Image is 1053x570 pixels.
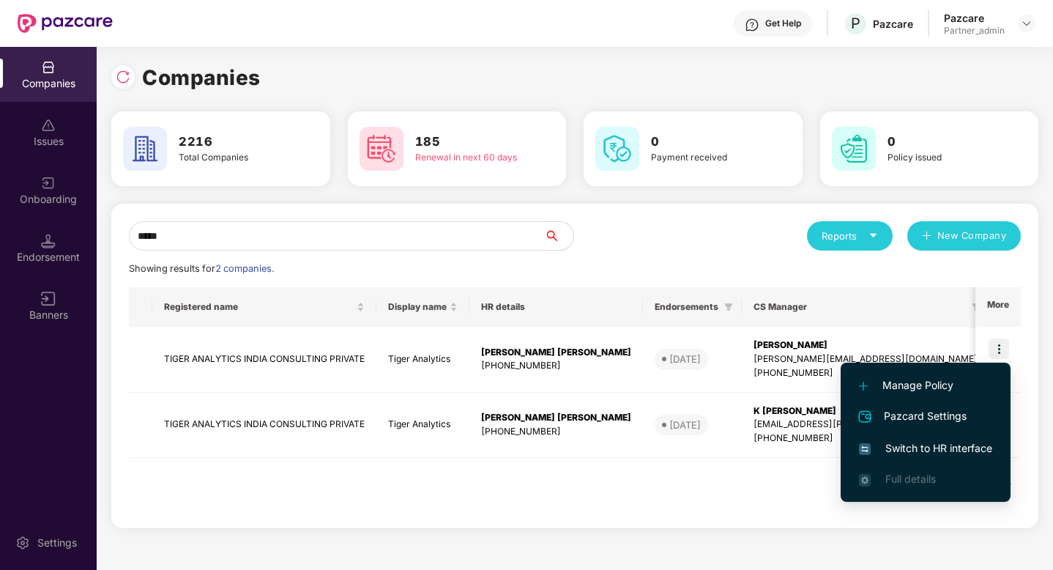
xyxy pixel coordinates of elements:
img: svg+xml;base64,PHN2ZyB3aWR0aD0iMjAiIGhlaWdodD0iMjAiIHZpZXdCb3g9IjAgMCAyMCAyMCIgZmlsbD0ibm9uZSIgeG... [41,176,56,190]
h3: 0 [651,133,760,152]
span: Full details [885,473,936,485]
div: Settings [33,536,81,550]
td: TIGER ANALYTICS INDIA CONSULTING PRIVATE [152,393,376,459]
span: filter [721,298,736,316]
th: More [975,287,1021,327]
span: search [543,230,573,242]
img: svg+xml;base64,PHN2ZyB4bWxucz0iaHR0cDovL3d3dy53My5vcmcvMjAwMC9zdmciIHdpZHRoPSI2MCIgaGVpZ2h0PSI2MC... [123,127,167,171]
img: svg+xml;base64,PHN2ZyB4bWxucz0iaHR0cDovL3d3dy53My5vcmcvMjAwMC9zdmciIHdpZHRoPSIxMi4yMDEiIGhlaWdodD... [859,382,868,391]
span: caret-down [868,231,878,240]
div: [PERSON_NAME] [754,338,978,352]
img: svg+xml;base64,PHN2ZyB4bWxucz0iaHR0cDovL3d3dy53My5vcmcvMjAwMC9zdmciIHdpZHRoPSI2MCIgaGVpZ2h0PSI2MC... [595,127,639,171]
div: Reports [822,229,878,243]
div: [PERSON_NAME] [PERSON_NAME] [481,411,631,425]
img: svg+xml;base64,PHN2ZyBpZD0iSXNzdWVzX2Rpc2FibGVkIiB4bWxucz0iaHR0cDovL3d3dy53My5vcmcvMjAwMC9zdmciIH... [41,118,56,133]
img: svg+xml;base64,PHN2ZyB3aWR0aD0iMTYiIGhlaWdodD0iMTYiIHZpZXdCb3g9IjAgMCAxNiAxNiIgZmlsbD0ibm9uZSIgeG... [41,292,56,306]
div: [PERSON_NAME][EMAIL_ADDRESS][DOMAIN_NAME] [754,352,978,366]
img: svg+xml;base64,PHN2ZyB4bWxucz0iaHR0cDovL3d3dy53My5vcmcvMjAwMC9zdmciIHdpZHRoPSIxNiIgaGVpZ2h0PSIxNi... [859,443,871,455]
span: Pazcard Settings [859,408,992,426]
img: icon [989,338,1009,359]
button: plusNew Company [907,221,1021,251]
img: svg+xml;base64,PHN2ZyB4bWxucz0iaHR0cDovL3d3dy53My5vcmcvMjAwMC9zdmciIHdpZHRoPSI2MCIgaGVpZ2h0PSI2MC... [360,127,403,171]
div: [PERSON_NAME] [PERSON_NAME] [481,346,631,360]
img: svg+xml;base64,PHN2ZyBpZD0iUmVsb2FkLTMyeDMyIiB4bWxucz0iaHR0cDovL3d3dy53My5vcmcvMjAwMC9zdmciIHdpZH... [116,70,130,84]
img: svg+xml;base64,PHN2ZyBpZD0iRHJvcGRvd24tMzJ4MzIiIHhtbG5zPSJodHRwOi8vd3d3LnczLm9yZy8yMDAwL3N2ZyIgd2... [1021,18,1032,29]
span: Registered name [164,301,354,313]
div: [DATE] [669,418,701,432]
div: [PHONE_NUMBER] [481,425,631,439]
div: Renewal in next 60 days [415,151,524,165]
h3: 185 [415,133,524,152]
td: Tiger Analytics [376,393,469,459]
div: [PHONE_NUMBER] [754,432,978,445]
td: TIGER ANALYTICS INDIA CONSULTING PRIVATE [152,327,376,393]
div: [DATE] [669,352,701,366]
span: Switch to HR interface [859,440,992,456]
h3: 0 [888,133,997,152]
span: filter [969,298,983,316]
img: New Pazcare Logo [18,14,113,33]
span: New Company [937,229,1007,243]
span: filter [972,303,981,311]
img: svg+xml;base64,PHN2ZyBpZD0iQ29tcGFuaWVzIiB4bWxucz0iaHR0cDovL3d3dy53My5vcmcvMjAwMC9zdmciIHdpZHRoPS... [41,60,56,75]
span: Manage Policy [859,377,992,393]
div: Total Companies [179,151,288,165]
img: svg+xml;base64,PHN2ZyBpZD0iU2V0dGluZy0yMHgyMCIgeG1sbnM9Imh0dHA6Ly93d3cudzMub3JnLzIwMDAvc3ZnIiB3aW... [15,536,30,550]
div: Pazcare [873,17,913,31]
span: CS Manager [754,301,966,313]
span: 2 companies. [215,263,274,274]
h1: Companies [142,62,261,94]
span: filter [724,303,733,311]
div: Payment received [651,151,760,165]
span: Display name [388,301,447,313]
span: P [851,15,860,32]
button: search [543,221,574,251]
div: [PHONE_NUMBER] [481,359,631,373]
div: Policy issued [888,151,997,165]
th: Registered name [152,287,376,327]
th: HR details [469,287,643,327]
th: Display name [376,287,469,327]
h3: 2216 [179,133,288,152]
td: Tiger Analytics [376,327,469,393]
div: Get Help [765,18,801,29]
span: plus [922,231,931,243]
div: Partner_admin [944,25,1005,37]
span: Showing results for [129,263,274,274]
span: Endorsements [655,301,718,313]
img: svg+xml;base64,PHN2ZyBpZD0iSGVscC0zMngzMiIgeG1sbnM9Imh0dHA6Ly93d3cudzMub3JnLzIwMDAvc3ZnIiB3aWR0aD... [745,18,759,32]
img: svg+xml;base64,PHN2ZyB4bWxucz0iaHR0cDovL3d3dy53My5vcmcvMjAwMC9zdmciIHdpZHRoPSIxNi4zNjMiIGhlaWdodD... [859,474,871,486]
img: svg+xml;base64,PHN2ZyB3aWR0aD0iMTQuNSIgaGVpZ2h0PSIxNC41IiB2aWV3Qm94PSIwIDAgMTYgMTYiIGZpbGw9Im5vbm... [41,234,56,248]
div: [PHONE_NUMBER] [754,366,978,380]
div: [EMAIL_ADDRESS][PERSON_NAME][DOMAIN_NAME] [754,418,978,432]
img: svg+xml;base64,PHN2ZyB4bWxucz0iaHR0cDovL3d3dy53My5vcmcvMjAwMC9zdmciIHdpZHRoPSI2MCIgaGVpZ2h0PSI2MC... [832,127,876,171]
img: svg+xml;base64,PHN2ZyB4bWxucz0iaHR0cDovL3d3dy53My5vcmcvMjAwMC9zdmciIHdpZHRoPSIyNCIgaGVpZ2h0PSIyNC... [856,408,874,426]
div: K [PERSON_NAME] [754,404,978,418]
div: Pazcare [944,11,1005,25]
